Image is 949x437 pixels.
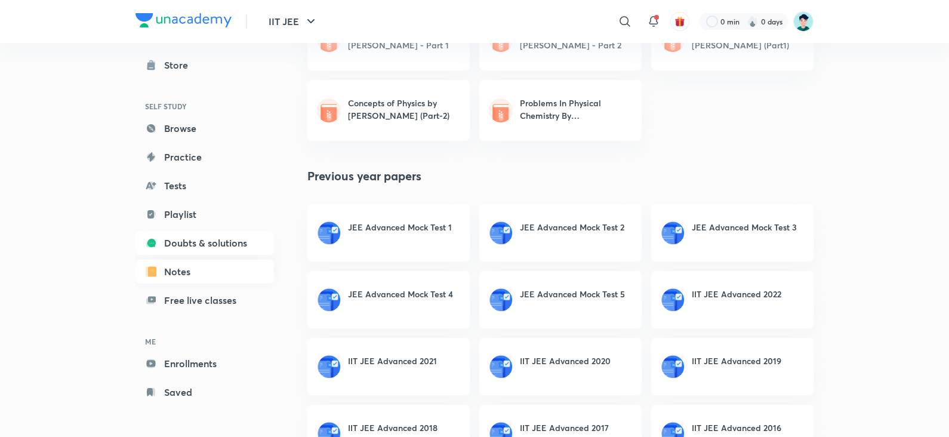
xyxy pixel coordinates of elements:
[135,202,274,226] a: Playlist
[479,80,642,141] a: Problems In Physical Chemistry By [PERSON_NAME]
[489,288,513,312] img: paperset.png
[135,116,274,140] a: Browse
[520,221,624,233] h6: JEE Advanced Mock Test 2
[670,12,689,31] button: avatar
[692,288,781,300] h6: IIT JEE Advanced 2022
[520,288,625,300] h6: JEE Advanced Mock Test 5
[520,421,609,434] h6: IIT JEE Advanced 2017
[135,96,274,116] h6: SELF STUDY
[317,221,341,245] img: paperset.png
[674,16,685,27] img: avatar
[348,221,452,233] h6: JEE Advanced Mock Test 1
[348,97,453,122] h6: Concepts of Physics by [PERSON_NAME] (Part-2)
[135,13,232,30] a: Company Logo
[520,97,625,122] h6: Problems In Physical Chemistry By [PERSON_NAME]
[317,288,341,312] img: paperset.png
[317,99,341,122] img: book.png
[651,204,814,261] a: JEE Advanced Mock Test 3
[692,355,781,367] h6: IIT JEE Advanced 2019
[661,221,685,245] img: paperset.png
[651,338,814,395] a: IIT JEE Advanced 2019
[479,338,642,395] a: IIT JEE Advanced 2020
[307,167,814,185] h4: Previous year papers
[164,58,195,72] div: Store
[135,331,274,352] h6: ME
[135,380,274,404] a: Saved
[520,355,611,367] h6: IIT JEE Advanced 2020
[135,231,274,255] a: Doubts & solutions
[793,11,814,32] img: Shamas Khan
[317,355,341,378] img: paperset.png
[661,355,685,378] img: paperset.png
[692,421,781,434] h6: IIT JEE Advanced 2016
[135,352,274,376] a: Enrollments
[479,204,642,261] a: JEE Advanced Mock Test 2
[307,338,470,395] a: IIT JEE Advanced 2021
[135,13,232,27] img: Company Logo
[135,53,274,77] a: Store
[135,145,274,169] a: Practice
[307,271,470,328] a: JEE Advanced Mock Test 4
[135,260,274,284] a: Notes
[307,204,470,261] a: JEE Advanced Mock Test 1
[135,174,274,198] a: Tests
[489,355,513,378] img: paperset.png
[261,10,325,33] button: IIT JEE
[489,99,513,122] img: book.png
[479,271,642,328] a: JEE Advanced Mock Test 5
[692,221,797,233] h6: JEE Advanced Mock Test 3
[307,80,470,141] a: Concepts of Physics by [PERSON_NAME] (Part-2)
[651,271,814,328] a: IIT JEE Advanced 2022
[135,288,274,312] a: Free live classes
[747,16,759,27] img: streak
[47,10,79,19] span: Support
[348,288,453,300] h6: JEE Advanced Mock Test 4
[489,221,513,245] img: paperset.png
[348,421,437,434] h6: IIT JEE Advanced 2018
[348,355,437,367] h6: IIT JEE Advanced 2021
[661,288,685,312] img: paperset.png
